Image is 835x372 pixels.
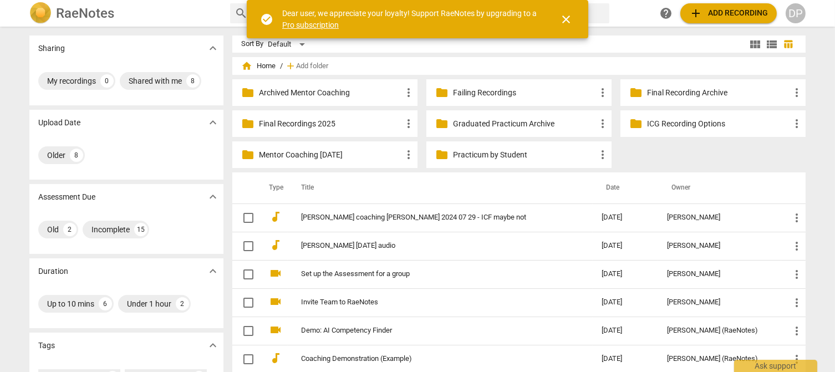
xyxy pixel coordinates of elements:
div: 2 [63,223,77,236]
span: home [241,60,252,72]
div: 15 [134,223,147,236]
p: Duration [38,266,68,277]
div: 6 [99,297,112,310]
span: expand_more [206,264,220,278]
span: videocam [269,295,282,308]
div: 8 [70,149,83,162]
div: Ask support [734,360,817,372]
span: expand_more [206,190,220,203]
span: more_vert [790,117,803,130]
p: Mentor Coaching November 2025 [259,149,402,161]
span: folder [629,86,643,99]
th: Date [593,172,658,203]
p: ICG Recording Options [647,118,790,130]
h2: RaeNotes [56,6,114,21]
span: folder [435,148,449,161]
span: audiotrack [269,351,282,365]
th: Owner [658,172,781,203]
p: Failing Recordings [453,87,596,99]
div: Default [268,35,309,53]
span: more_vert [596,117,609,130]
a: Demo: AI Competency Finder [301,327,562,335]
div: Under 1 hour [127,298,171,309]
div: [PERSON_NAME] [667,298,772,307]
span: Add recording [689,7,768,20]
span: videocam [269,323,282,337]
td: [DATE] [593,288,658,317]
span: folder [241,117,254,130]
span: view_list [765,38,778,51]
div: [PERSON_NAME] [667,242,772,250]
td: [DATE] [593,317,658,345]
a: Set up the Assessment for a group [301,270,562,278]
button: Table view [780,36,797,53]
span: more_vert [402,86,415,99]
div: My recordings [47,75,96,86]
p: Graduated Practicum Archive [453,118,596,130]
div: 0 [100,74,114,88]
span: expand_more [206,339,220,352]
a: LogoRaeNotes [29,2,221,24]
th: Type [260,172,288,203]
span: search [235,7,248,20]
div: Dear user, we appreciate your loyalty! Support RaeNotes by upgrading to a [282,8,539,30]
a: Help [656,3,676,23]
span: add [285,60,296,72]
span: more_vert [790,211,803,225]
button: List view [763,36,780,53]
button: DP [786,3,806,23]
div: [PERSON_NAME] (RaeNotes) [667,327,772,335]
div: Up to 10 mins [47,298,94,309]
img: Logo [29,2,52,24]
button: Show more [205,188,221,205]
span: add [689,7,702,20]
button: Show more [205,263,221,279]
td: [DATE] [593,260,658,288]
span: folder [435,86,449,99]
span: folder [241,86,254,99]
td: [DATE] [593,203,658,232]
span: view_module [749,38,762,51]
button: Close [553,6,579,33]
div: 2 [176,297,189,310]
button: Show more [205,114,221,131]
span: folder [241,148,254,161]
span: Home [241,60,276,72]
a: Invite Team to RaeNotes [301,298,562,307]
div: Old [47,224,59,235]
span: more_vert [402,117,415,130]
span: more_vert [790,324,803,338]
div: 8 [186,74,200,88]
span: folder [629,117,643,130]
button: Show more [205,337,221,354]
span: more_vert [596,86,609,99]
span: more_vert [790,296,803,309]
button: Tile view [747,36,763,53]
div: Shared with me [129,75,182,86]
span: more_vert [790,239,803,253]
p: Upload Date [38,117,80,129]
span: more_vert [790,353,803,366]
span: audiotrack [269,238,282,252]
span: more_vert [596,148,609,161]
span: expand_more [206,116,220,129]
button: Upload [680,3,777,23]
button: Show more [205,40,221,57]
th: Title [288,172,593,203]
span: more_vert [790,86,803,99]
span: expand_more [206,42,220,55]
span: table_chart [783,39,794,49]
a: [PERSON_NAME] [DATE] audio [301,242,562,250]
span: folder [435,117,449,130]
p: Sharing [38,43,65,54]
p: Assessment Due [38,191,95,203]
span: more_vert [790,268,803,281]
p: Practicum by Student [453,149,596,161]
span: more_vert [402,148,415,161]
div: [PERSON_NAME] [667,213,772,222]
span: videocam [269,267,282,280]
div: Older [47,150,65,161]
td: [DATE] [593,232,658,260]
div: [PERSON_NAME] [667,270,772,278]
